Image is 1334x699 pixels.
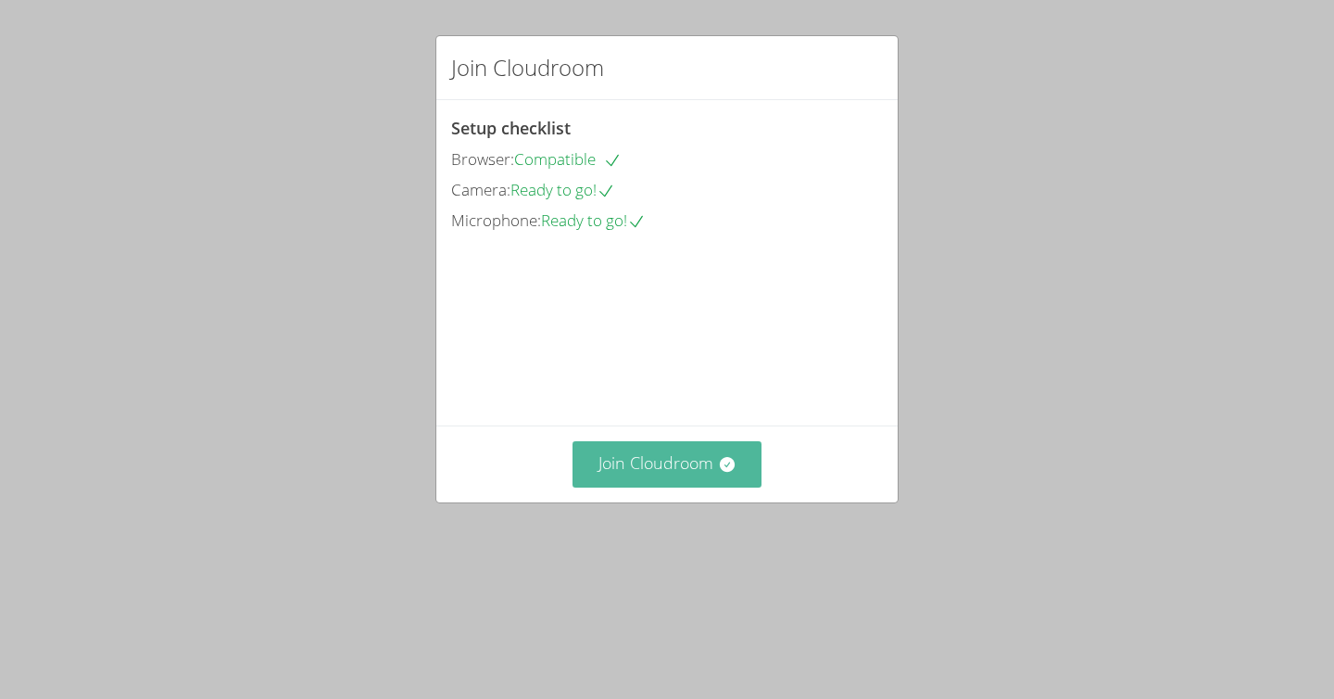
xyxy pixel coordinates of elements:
h2: Join Cloudroom [451,51,604,84]
span: Setup checklist [451,117,571,139]
span: Compatible [514,148,622,170]
span: Ready to go! [510,179,615,200]
span: Camera: [451,179,510,200]
button: Join Cloudroom [573,441,762,487]
span: Browser: [451,148,514,170]
span: Microphone: [451,210,541,231]
span: Ready to go! [541,210,646,231]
